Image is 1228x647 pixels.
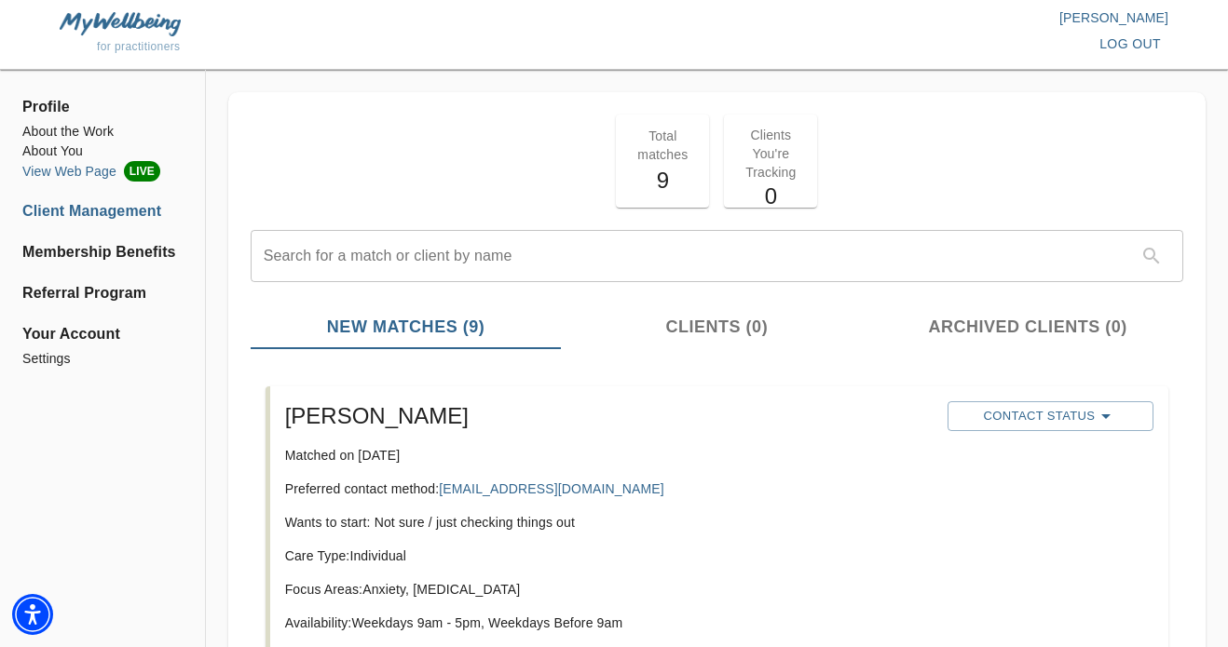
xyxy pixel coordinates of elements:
[614,8,1168,27] p: [PERSON_NAME]
[735,182,806,211] h5: 0
[1099,33,1161,56] span: log out
[883,315,1172,340] span: Archived Clients (0)
[285,479,933,498] p: Preferred contact method:
[60,12,181,35] img: MyWellbeing
[439,481,663,496] a: [EMAIL_ADDRESS][DOMAIN_NAME]
[22,282,183,304] a: Referral Program
[22,323,183,345] span: Your Account
[285,446,933,465] p: Matched on [DATE]
[285,613,933,632] p: Availability: Weekdays 9am - 5pm, Weekdays Before 9am
[957,405,1144,427] span: Contact Status
[22,349,183,369] a: Settings
[22,200,183,222] a: Client Management
[22,142,183,161] a: About You
[22,161,183,182] li: View Web Page
[285,513,933,532] p: Wants to start: Not sure / just checking things out
[124,161,160,182] span: LIVE
[948,401,1153,431] button: Contact Status
[627,127,698,164] p: Total matches
[627,166,698,195] h5: 9
[22,96,183,118] span: Profile
[22,122,183,142] a: About the Work
[735,126,806,182] p: Clients You're Tracking
[22,161,183,182] a: View Web PageLIVE
[285,580,933,599] p: Focus Areas: Anxiety, [MEDICAL_DATA]
[1092,27,1168,61] button: log out
[572,315,861,340] span: Clients (0)
[285,401,933,431] h5: [PERSON_NAME]
[22,241,183,263] a: Membership Benefits
[12,594,53,635] div: Accessibility Menu
[262,315,551,340] span: New Matches (9)
[285,546,933,565] p: Care Type: Individual
[97,40,181,53] span: for practitioners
